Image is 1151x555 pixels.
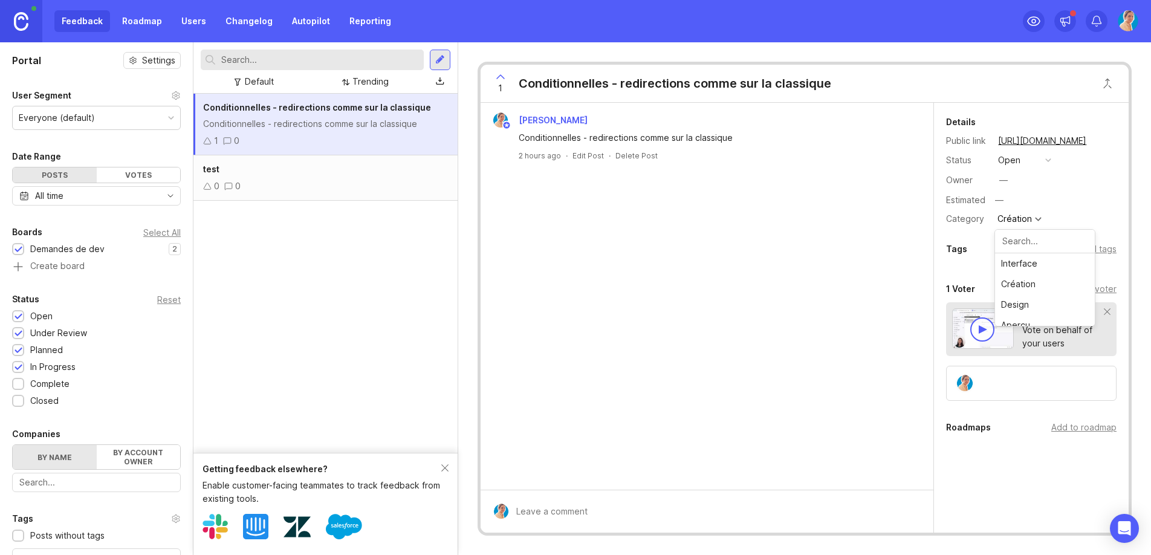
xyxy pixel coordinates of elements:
a: Create board [12,262,181,273]
div: Planned [30,343,63,357]
label: By name [13,445,97,469]
div: Complete [30,377,70,391]
img: Intercom logo [243,514,268,539]
div: Tags [946,242,967,256]
h1: Portal [12,53,41,68]
a: 2 hours ago [519,151,561,161]
div: Création [997,215,1032,223]
div: Public link [946,134,988,148]
div: In Progress [30,360,76,374]
div: Enable customer-facing teammates to track feedback from existing tools. [203,479,441,505]
span: Settings [142,54,175,67]
div: Conditionnelles - redirections comme sur la classique [519,131,909,144]
div: Design [995,294,1095,315]
input: Search... [221,53,419,67]
img: Zendesk logo [284,513,311,540]
label: By account owner [97,445,181,469]
div: Details [946,115,976,129]
div: All time [35,189,63,203]
div: · [609,151,611,161]
div: Roadmaps [946,420,991,435]
input: Search... [1002,235,1088,248]
a: [URL][DOMAIN_NAME] [994,133,1090,149]
div: Interface [995,253,1095,274]
div: Everyone (default) [19,111,95,125]
div: Default [245,75,274,88]
img: member badge [502,121,511,130]
div: — [991,192,1007,208]
div: Conditionnelles - redirections comme sur la classique [519,75,831,92]
div: Add tags [1080,242,1117,256]
a: Conditionnelles - redirections comme sur la classiqueConditionnelles - redirections comme sur la ... [193,94,458,155]
div: Getting feedback elsewhere? [203,462,441,476]
div: — [999,174,1008,187]
a: Laetitia Dheilly[PERSON_NAME] [485,112,597,128]
div: Reset [157,296,181,303]
button: Settings [123,52,181,69]
span: test [203,164,219,174]
span: Conditionnelles - redirections comme sur la classique [203,102,431,112]
div: 0 [214,180,219,193]
a: Autopilot [285,10,337,32]
a: Reporting [342,10,398,32]
div: Open Intercom Messenger [1110,514,1139,543]
img: video-thumbnail-vote-d41b83416815613422e2ca741bf692cc.jpg [952,308,1014,349]
div: Demandes de dev [30,242,105,256]
div: Status [12,292,39,307]
a: Changelog [218,10,280,32]
div: 0 [234,134,239,148]
div: Status [946,154,988,167]
div: Under Review [30,326,87,340]
div: Category [946,212,988,226]
p: 2 [172,244,177,254]
div: Création [995,274,1095,294]
img: Salesforce logo [326,508,362,545]
button: Close button [1095,71,1120,96]
div: Tags [12,511,33,526]
img: Canny Home [14,12,28,31]
div: Edit Post [572,151,604,161]
div: Posts [13,167,97,183]
div: Add to roadmap [1051,421,1117,434]
div: Conditionnelles - redirections comme sur la classique [203,117,448,131]
div: 1 Voter [946,282,975,296]
img: Laetitia Dheilly [1117,10,1139,32]
div: Owner [946,174,988,187]
img: Laetitia Dheilly [493,504,509,519]
div: Boards [12,225,42,239]
svg: toggle icon [161,191,180,201]
span: 1 [498,82,502,95]
img: Laetitia Dheilly [493,112,508,128]
div: open [998,154,1020,167]
div: Aperçu [995,315,1095,336]
div: Add voter [1076,282,1117,296]
div: Open [30,310,53,323]
img: Slack logo [203,514,228,539]
div: Posts without tags [30,529,105,542]
img: Laetitia Dheilly [956,375,973,392]
div: Closed [30,394,59,407]
div: Delete Post [615,151,658,161]
div: 0 [235,180,241,193]
div: Trending [352,75,389,88]
div: Vote on behalf of your users [1022,323,1104,350]
span: [PERSON_NAME] [519,115,588,125]
a: Users [174,10,213,32]
input: Search... [19,476,173,489]
a: Roadmap [115,10,169,32]
div: Companies [12,427,60,441]
div: Estimated [946,196,985,204]
div: Date Range [12,149,61,164]
div: User Segment [12,88,71,103]
div: Select All [143,229,181,236]
div: Votes [97,167,181,183]
div: · [566,151,568,161]
div: 1 [214,134,218,148]
a: test00 [193,155,458,201]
